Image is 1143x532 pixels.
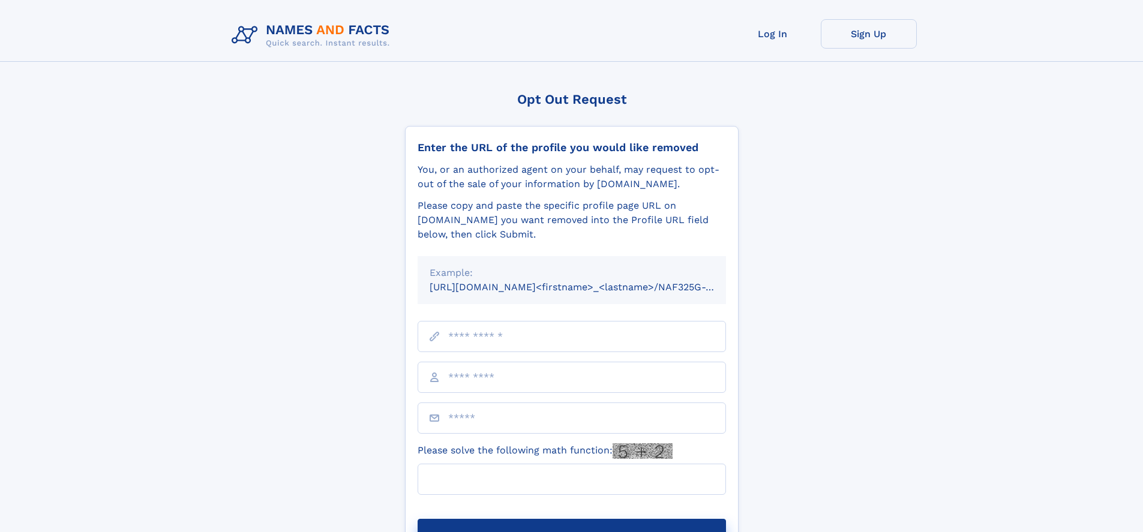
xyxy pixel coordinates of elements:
[725,19,821,49] a: Log In
[430,281,749,293] small: [URL][DOMAIN_NAME]<firstname>_<lastname>/NAF325G-xxxxxxxx
[418,141,726,154] div: Enter the URL of the profile you would like removed
[430,266,714,280] div: Example:
[418,199,726,242] div: Please copy and paste the specific profile page URL on [DOMAIN_NAME] you want removed into the Pr...
[405,92,739,107] div: Opt Out Request
[418,443,673,459] label: Please solve the following math function:
[821,19,917,49] a: Sign Up
[418,163,726,191] div: You, or an authorized agent on your behalf, may request to opt-out of the sale of your informatio...
[227,19,400,52] img: Logo Names and Facts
